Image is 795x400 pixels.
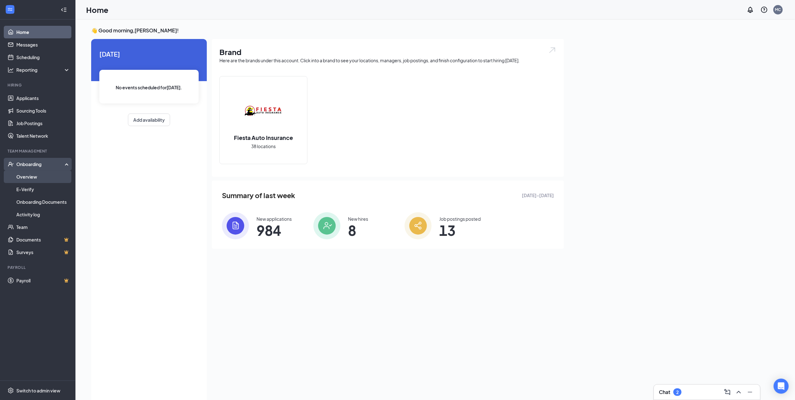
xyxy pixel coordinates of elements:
a: DocumentsCrown [16,233,70,246]
h1: Brand [219,47,556,57]
svg: ChevronUp [735,388,743,396]
div: Payroll [8,265,69,270]
h3: 👋 Good morning, [PERSON_NAME] ! [91,27,564,34]
span: 984 [257,225,292,236]
h1: Home [86,4,108,15]
img: open.6027fd2a22e1237b5b06.svg [548,47,556,54]
a: Team [16,221,70,233]
span: [DATE] - [DATE] [522,192,554,199]
div: 2 [676,390,679,395]
svg: WorkstreamLogo [7,6,13,13]
svg: Notifications [747,6,754,14]
svg: ComposeMessage [724,388,731,396]
h3: Chat [659,389,670,396]
a: SurveysCrown [16,246,70,258]
svg: Settings [8,387,14,394]
span: 13 [439,225,481,236]
span: 38 locations [251,143,276,150]
a: Talent Network [16,130,70,142]
img: icon [313,212,340,239]
a: Onboarding Documents [16,196,70,208]
a: Home [16,26,70,38]
a: Scheduling [16,51,70,64]
div: Reporting [16,67,70,73]
span: No events scheduled for [DATE] . [116,84,182,91]
a: Sourcing Tools [16,104,70,117]
a: E-Verify [16,183,70,196]
button: Minimize [745,387,755,397]
svg: UserCheck [8,161,14,167]
button: ChevronUp [734,387,744,397]
div: Switch to admin view [16,387,60,394]
img: icon [222,212,249,239]
button: ComposeMessage [722,387,732,397]
svg: Minimize [746,388,754,396]
svg: Collapse [61,7,67,13]
img: icon [405,212,432,239]
div: New hires [348,216,368,222]
div: Hiring [8,82,69,88]
div: Job postings posted [439,216,481,222]
div: New applications [257,216,292,222]
div: Team Management [8,148,69,154]
a: Job Postings [16,117,70,130]
a: Applicants [16,92,70,104]
a: Messages [16,38,70,51]
button: Add availability [128,114,170,126]
span: 8 [348,225,368,236]
a: PayrollCrown [16,274,70,287]
a: Overview [16,170,70,183]
span: Summary of last week [222,190,295,201]
h2: Fiesta Auto Insurance [228,134,299,142]
div: Open Intercom Messenger [774,379,789,394]
a: Activity log [16,208,70,221]
div: MC [775,7,781,12]
svg: Analysis [8,67,14,73]
span: [DATE] [99,49,199,59]
div: Onboarding [16,161,65,167]
img: Fiesta Auto Insurance [243,91,284,131]
div: Here are the brands under this account. Click into a brand to see your locations, managers, job p... [219,57,556,64]
svg: QuestionInfo [760,6,768,14]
